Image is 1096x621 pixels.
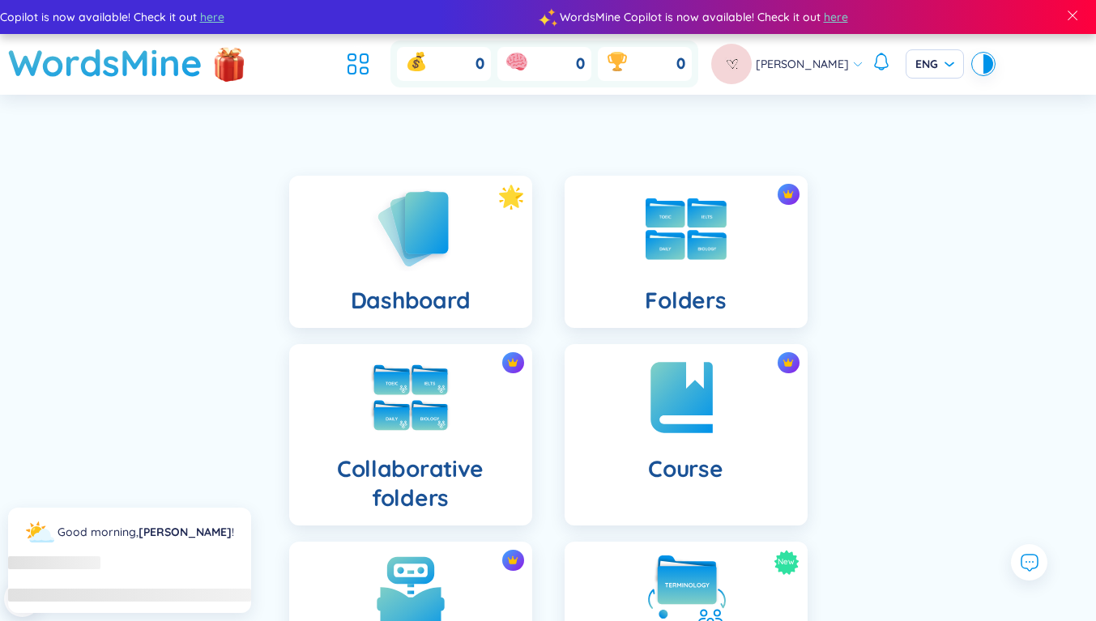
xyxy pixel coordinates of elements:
span: New [778,550,795,575]
span: 0 [476,54,484,74]
h4: Collaborative folders [302,454,519,513]
a: crown iconCourse [548,344,824,525]
div: ! [58,523,234,541]
a: Dashboard [273,176,548,328]
img: crown icon [783,189,794,200]
span: 0 [576,54,585,74]
span: 0 [676,54,685,74]
h4: Course [648,454,723,483]
a: avatar [711,44,756,84]
span: ENG [915,56,954,72]
img: avatar [711,44,752,84]
img: crown icon [507,555,518,566]
h4: Dashboard [351,286,470,315]
img: flashSalesIcon.a7f4f837.png [213,39,245,87]
a: WordsMine [8,34,203,91]
a: [PERSON_NAME] [139,525,232,539]
img: crown icon [783,357,794,368]
span: Good morning , [58,525,139,539]
a: crown iconCollaborative folders [273,344,548,525]
span: [PERSON_NAME] [756,55,849,73]
h4: Folders [645,286,726,315]
img: crown icon [507,357,518,368]
span: here [824,8,848,26]
span: here [200,8,224,26]
a: crown iconFolders [548,176,824,328]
